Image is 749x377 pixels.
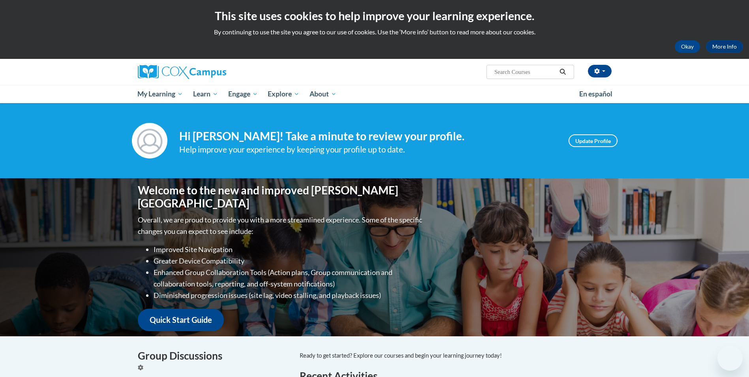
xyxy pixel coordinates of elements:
[133,85,188,103] a: My Learning
[138,309,224,331] a: Quick Start Guide
[263,85,304,103] a: Explore
[138,65,226,79] img: Cox Campus
[179,130,557,143] h4: Hi [PERSON_NAME]! Take a minute to review your profile.
[138,214,424,237] p: Overall, we are proud to provide you with a more streamlined experience. Some of the specific cha...
[138,65,288,79] a: Cox Campus
[154,267,424,290] li: Enhanced Group Collaboration Tools (Action plans, Group communication and collaboration tools, re...
[193,89,218,99] span: Learn
[154,244,424,255] li: Improved Site Navigation
[310,89,336,99] span: About
[494,67,557,77] input: Search Courses
[154,255,424,267] li: Greater Device Compatibility
[132,123,167,158] img: Profile Image
[706,40,743,53] a: More Info
[569,134,618,147] a: Update Profile
[138,348,288,364] h4: Group Discussions
[126,85,623,103] div: Main menu
[6,8,743,24] h2: This site uses cookies to help improve your learning experience.
[579,90,612,98] span: En español
[304,85,342,103] a: About
[188,85,223,103] a: Learn
[179,143,557,156] div: Help improve your experience by keeping your profile up to date.
[6,28,743,36] p: By continuing to use the site you agree to our use of cookies. Use the ‘More info’ button to read...
[588,65,612,77] button: Account Settings
[223,85,263,103] a: Engage
[137,89,183,99] span: My Learning
[228,89,258,99] span: Engage
[574,86,618,102] a: En español
[154,290,424,301] li: Diminished progression issues (site lag, video stalling, and playback issues)
[675,40,700,53] button: Okay
[138,184,424,210] h1: Welcome to the new and improved [PERSON_NAME][GEOGRAPHIC_DATA]
[717,345,743,371] iframe: Button to launch messaging window
[268,89,299,99] span: Explore
[557,67,569,77] button: Search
